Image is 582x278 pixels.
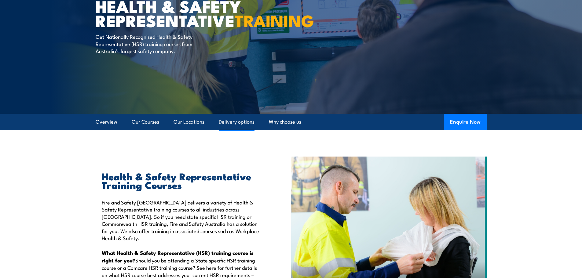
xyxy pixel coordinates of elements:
a: Delivery options [219,114,254,130]
a: Overview [96,114,117,130]
a: Our Locations [174,114,204,130]
strong: What Health & Safety Representative (HSR) training course is right for you? [102,249,254,264]
a: Why choose us [269,114,301,130]
p: Get Nationally Recognised Health & Safety Representative (HSR) training courses from Australia’s ... [96,33,207,54]
button: Enquire Now [444,114,487,130]
p: Fire and Safety [GEOGRAPHIC_DATA] delivers a variety of Health & Safety Representative training c... [102,199,263,241]
h2: Health & Safety Representative Training Courses [102,172,263,189]
a: Our Courses [132,114,159,130]
strong: TRAINING [235,7,314,33]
